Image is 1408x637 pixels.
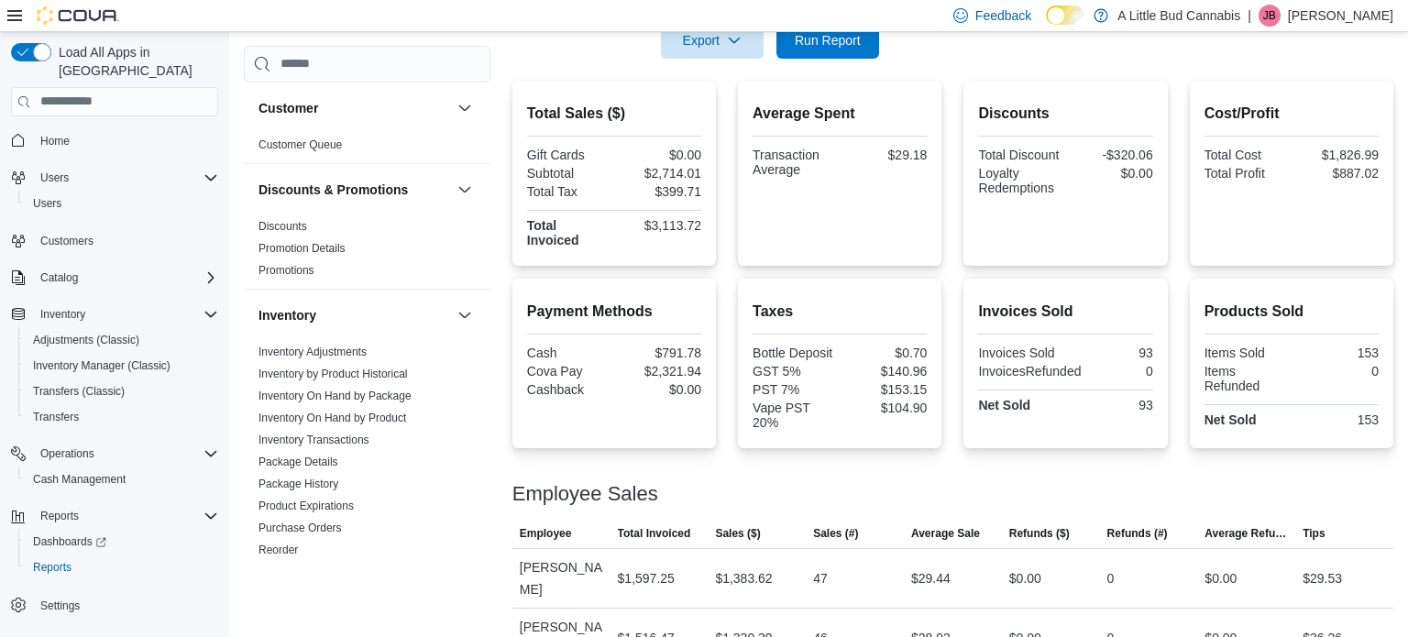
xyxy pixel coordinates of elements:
div: $29.18 [843,148,927,162]
span: Average Sale [911,526,980,541]
span: Reports [26,556,218,578]
div: Invoices Sold [978,346,1061,360]
div: $29.53 [1303,567,1342,589]
a: Inventory Adjustments [258,346,367,358]
span: Dashboards [33,534,106,549]
span: Inventory Transactions [258,433,369,447]
a: Dashboards [26,531,114,553]
button: Cash Management [18,467,225,492]
span: Inventory by Product Historical [258,367,408,381]
div: Gift Cards [527,148,610,162]
h3: Discounts & Promotions [258,181,408,199]
div: Total Cost [1204,148,1288,162]
button: Users [33,167,76,189]
span: Dashboards [26,531,218,553]
div: $2,321.94 [618,364,701,379]
span: Purchase Orders [258,521,342,535]
span: Customers [40,234,93,248]
div: Subtotal [527,166,610,181]
div: Total Tax [527,184,610,199]
a: Users [26,192,69,214]
h2: Products Sold [1204,301,1379,323]
span: Inventory Adjustments [258,345,367,359]
div: $0.70 [843,346,927,360]
span: Settings [40,599,80,613]
button: Customer [258,99,450,117]
div: $0.00 [618,148,701,162]
span: Reports [33,560,71,575]
div: $0.00 [1070,166,1153,181]
button: Customers [4,227,225,254]
div: $399.71 [618,184,701,199]
span: Inventory [40,307,85,322]
span: Inventory On Hand by Product [258,411,406,425]
p: [PERSON_NAME] [1288,5,1393,27]
div: $1,826.99 [1295,148,1379,162]
button: Discounts & Promotions [258,181,450,199]
p: | [1248,5,1251,27]
span: Home [33,129,218,152]
div: -$320.06 [1070,148,1153,162]
span: Inventory Manager (Classic) [26,355,218,377]
a: Purchase Orders [258,522,342,534]
span: Reports [33,505,218,527]
h2: Total Sales ($) [527,103,701,125]
span: Settings [33,593,218,616]
div: Transaction Average [753,148,836,177]
div: GST 5% [753,364,836,379]
span: Total Invoiced [618,526,691,541]
button: Inventory [258,306,450,324]
span: Inventory [33,303,218,325]
h2: Discounts [978,103,1152,125]
div: Customer [244,134,490,163]
img: Cova [37,6,119,25]
span: Customers [33,229,218,252]
span: Transfers [26,406,218,428]
a: Product Expirations [258,500,354,512]
button: Operations [4,441,225,467]
span: Sales ($) [715,526,760,541]
span: Reports [40,509,79,523]
a: Inventory by Product Historical [258,368,408,380]
div: $104.90 [843,401,927,415]
span: Operations [40,446,94,461]
div: $1,383.62 [715,567,772,589]
div: Cova Pay [527,364,610,379]
h2: Invoices Sold [978,301,1152,323]
a: Cash Management [26,468,133,490]
span: Package History [258,477,338,491]
div: 47 [813,567,828,589]
h3: Employee Sales [512,483,658,505]
div: 153 [1295,346,1379,360]
span: Sales (#) [813,526,858,541]
span: Transfers [33,410,79,424]
div: PST 7% [753,382,836,397]
div: $0.00 [1009,567,1041,589]
div: $0.00 [618,382,701,397]
button: Run Report [776,22,879,59]
div: $153.15 [843,382,927,397]
input: Dark Mode [1046,5,1084,25]
h2: Payment Methods [527,301,701,323]
span: Customer Queue [258,137,342,152]
span: Export [672,22,753,59]
button: Customer [454,97,476,119]
strong: Net Sold [978,398,1030,412]
a: Inventory Manager (Classic) [26,355,178,377]
a: Reports [26,556,79,578]
a: Settings [33,595,87,617]
div: 0 [1295,364,1379,379]
div: Cashback [527,382,610,397]
span: Transfers (Classic) [26,380,218,402]
span: Adjustments (Classic) [26,329,218,351]
a: Transfers (Classic) [26,380,132,402]
strong: Net Sold [1204,412,1257,427]
h2: Taxes [753,301,927,323]
span: Run Report [795,31,861,49]
button: Settings [4,591,225,618]
div: Total Profit [1204,166,1288,181]
span: Home [40,134,70,148]
button: Reports [18,555,225,580]
div: $887.02 [1295,166,1379,181]
span: Users [26,192,218,214]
